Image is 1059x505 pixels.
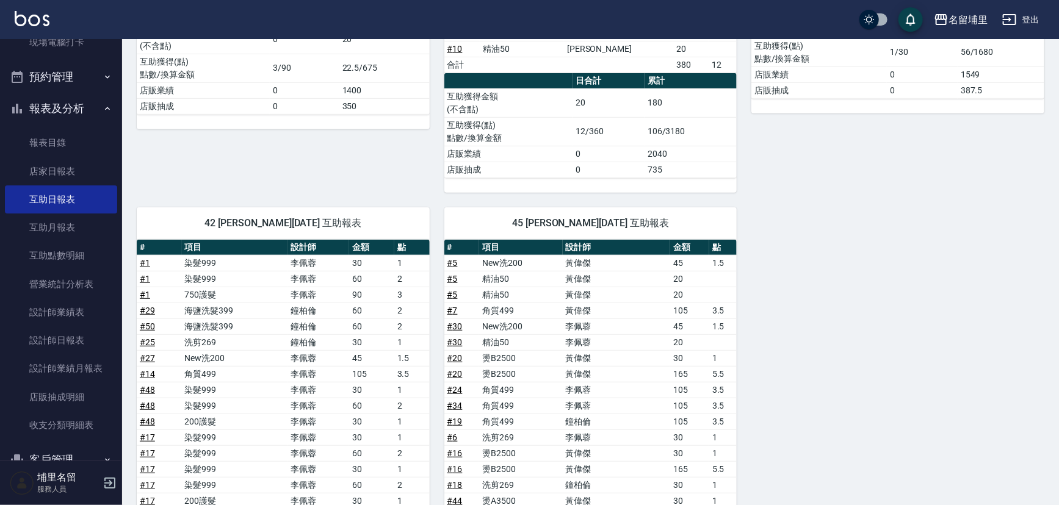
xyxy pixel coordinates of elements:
td: 30 [349,414,394,429]
a: #5 [447,258,458,268]
td: 角質499 [479,382,562,398]
a: 現場電腦打卡 [5,28,117,56]
td: 李佩蓉 [288,350,350,366]
td: 染髮999 [182,382,288,398]
a: #16 [447,464,463,474]
td: 1 [709,350,737,366]
a: #14 [140,369,155,379]
img: Person [10,471,34,495]
td: 60 [349,398,394,414]
th: 項目 [182,240,288,256]
td: 1 [394,414,430,429]
td: 105 [670,303,709,318]
td: 互助獲得(點) 點數/換算金額 [137,54,270,82]
button: 報表及分析 [5,93,117,124]
td: 李佩蓉 [288,382,350,398]
a: 互助點數明細 [5,242,117,270]
a: #34 [447,401,463,410]
td: 3.5 [709,303,737,318]
td: 1.5 [709,255,737,271]
td: 染髮999 [182,461,288,477]
a: 互助月報表 [5,213,117,242]
td: 染髮999 [182,255,288,271]
a: #20 [447,353,463,363]
td: 黃偉傑 [563,271,671,287]
td: 海鹽洗髮399 [182,303,288,318]
h5: 埔里名留 [37,471,99,484]
td: 1 [709,429,737,445]
th: 金額 [670,240,709,256]
th: 累計 [645,73,737,89]
td: 20 [573,88,645,117]
td: 李佩蓉 [288,398,350,414]
td: 洗剪269 [479,477,562,493]
a: #5 [447,290,458,299]
td: 0 [573,146,645,162]
td: 2 [394,477,430,493]
td: 店販業績 [751,66,887,82]
th: 日合計 [573,73,645,89]
td: 30 [670,350,709,366]
td: 30 [349,461,394,477]
td: 200護髮 [182,414,288,429]
td: 1 [709,445,737,461]
td: 3 [394,287,430,303]
td: 李佩蓉 [288,366,350,382]
th: 項目 [479,240,562,256]
span: 45 [PERSON_NAME][DATE] 互助報表 [459,217,723,229]
td: 李佩蓉 [563,382,671,398]
td: 鐘柏倫 [288,303,350,318]
a: #48 [140,385,155,395]
td: 45 [349,350,394,366]
td: New洗200 [479,318,562,334]
a: #25 [140,337,155,347]
a: #18 [447,480,463,490]
p: 服務人員 [37,484,99,495]
a: #27 [140,353,155,363]
td: 李佩蓉 [288,461,350,477]
td: 165 [670,461,709,477]
a: #10 [447,44,463,54]
td: 角質499 [479,398,562,414]
a: 報表目錄 [5,129,117,157]
td: 精油50 [479,334,562,350]
td: 30 [670,429,709,445]
a: 設計師業績表 [5,298,117,326]
td: 李佩蓉 [563,318,671,334]
td: 李佩蓉 [288,414,350,429]
td: 3.5 [709,398,737,414]
a: 設計師業績月報表 [5,354,117,382]
td: 黃偉傑 [563,287,671,303]
div: 名留埔里 [949,12,988,27]
td: 角質499 [479,303,562,318]
a: #17 [140,432,155,442]
td: 李佩蓉 [563,334,671,350]
td: 60 [349,303,394,318]
button: 客戶管理 [5,444,117,476]
td: 精油50 [480,41,564,57]
td: 106/3180 [645,117,737,146]
td: 染髮999 [182,429,288,445]
a: 店販抽成明細 [5,383,117,411]
td: 李佩蓉 [563,398,671,414]
th: 金額 [349,240,394,256]
td: 1.5 [394,350,430,366]
a: #19 [447,417,463,426]
th: 設計師 [563,240,671,256]
td: 2 [394,303,430,318]
td: 李佩蓉 [288,429,350,445]
table: a dense table [444,73,737,178]
a: 收支分類明細表 [5,411,117,439]
td: 鐘柏倫 [563,477,671,493]
td: 1400 [339,82,430,98]
td: 精油50 [479,271,562,287]
td: 0 [887,82,958,98]
span: 42 [PERSON_NAME][DATE] 互助報表 [151,217,415,229]
td: 店販業績 [137,82,270,98]
td: 角質499 [182,366,288,382]
td: 黃偉傑 [563,303,671,318]
a: #48 [140,401,155,410]
a: #17 [140,480,155,490]
td: 李佩蓉 [288,271,350,287]
td: 店販抽成 [444,162,573,177]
